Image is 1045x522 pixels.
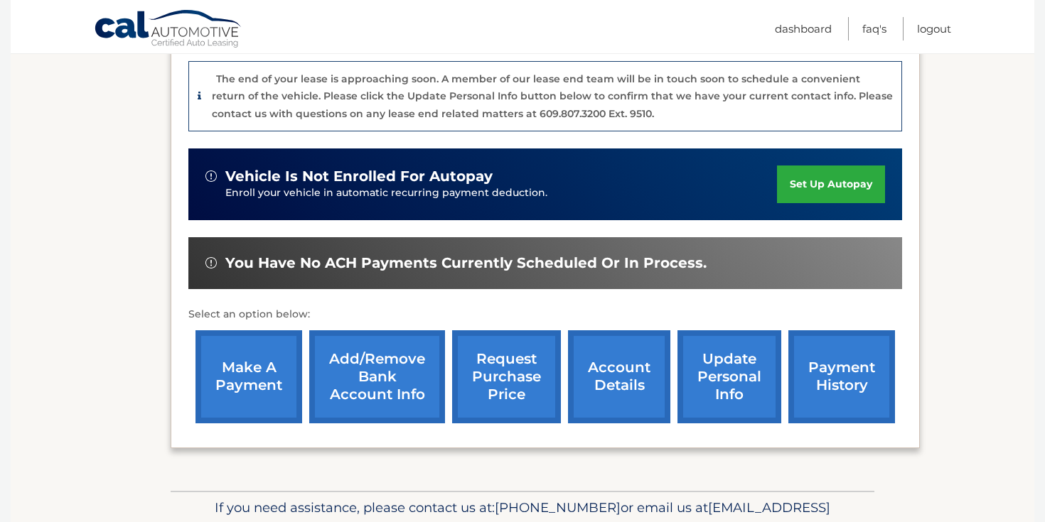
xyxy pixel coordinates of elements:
[788,330,895,423] a: payment history
[917,17,951,40] a: Logout
[862,17,886,40] a: FAQ's
[677,330,781,423] a: update personal info
[195,330,302,423] a: make a payment
[452,330,561,423] a: request purchase price
[568,330,670,423] a: account details
[225,254,707,272] span: You have no ACH payments currently scheduled or in process.
[205,257,217,268] img: alert-white.svg
[205,170,217,182] img: alert-white.svg
[225,185,777,201] p: Enroll your vehicle in automatic recurring payment deduction.
[212,72,893,120] p: The end of your lease is approaching soon. A member of our lease end team will be in touch soon t...
[777,165,885,203] a: set up autopay
[225,168,493,185] span: vehicle is not enrolled for autopay
[495,499,621,516] span: [PHONE_NUMBER]
[188,306,902,323] p: Select an option below:
[309,330,445,423] a: Add/Remove bank account info
[94,9,243,50] a: Cal Automotive
[775,17,832,40] a: Dashboard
